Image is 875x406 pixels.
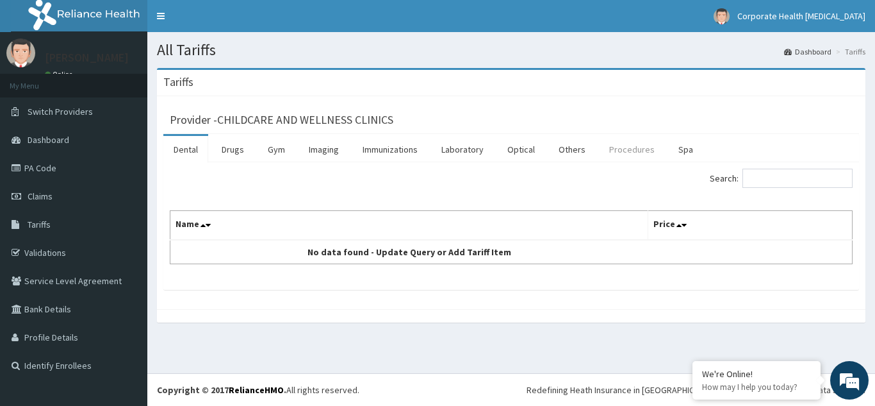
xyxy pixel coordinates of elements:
[28,106,93,117] span: Switch Providers
[170,211,648,241] th: Name
[258,136,295,163] a: Gym
[548,136,596,163] a: Others
[157,42,865,58] h1: All Tariffs
[28,190,53,202] span: Claims
[170,240,648,264] td: No data found - Update Query or Add Tariff Item
[737,10,865,22] span: Corporate Health [MEDICAL_DATA]
[163,76,193,88] h3: Tariffs
[28,134,69,146] span: Dashboard
[229,384,284,396] a: RelianceHMO
[45,70,76,79] a: Online
[163,136,208,163] a: Dental
[497,136,545,163] a: Optical
[211,136,254,163] a: Drugs
[157,384,286,396] strong: Copyright © 2017 .
[702,382,811,393] p: How may I help you today?
[352,136,428,163] a: Immunizations
[833,46,865,57] li: Tariffs
[431,136,494,163] a: Laboratory
[599,136,665,163] a: Procedures
[702,368,811,380] div: We're Online!
[742,169,853,188] input: Search:
[714,8,730,24] img: User Image
[28,219,51,230] span: Tariffs
[6,38,35,67] img: User Image
[668,136,703,163] a: Spa
[784,46,831,57] a: Dashboard
[45,52,129,63] p: [PERSON_NAME]
[648,211,853,241] th: Price
[147,373,875,406] footer: All rights reserved.
[527,384,865,396] div: Redefining Heath Insurance in [GEOGRAPHIC_DATA] using Telemedicine and Data Science!
[170,114,393,126] h3: Provider - CHILDCARE AND WELLNESS CLINICS
[298,136,349,163] a: Imaging
[710,169,853,188] label: Search:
